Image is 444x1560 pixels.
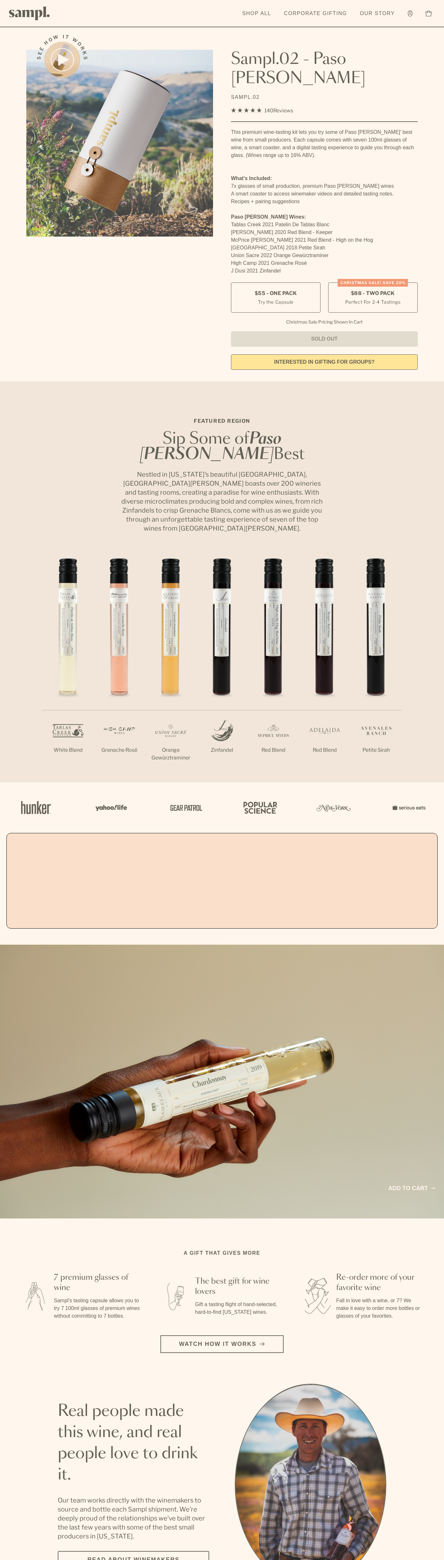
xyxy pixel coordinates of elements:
img: Sampl.02 - Paso Robles [26,50,213,237]
p: Gift a tasting flight of hand-selected, hard-to-find [US_STATE] wines. [195,1301,282,1316]
li: 3 / 7 [145,553,196,782]
em: Paso [PERSON_NAME] [140,431,282,462]
strong: Paso [PERSON_NAME] Wines: [231,214,306,220]
span: [PERSON_NAME] 2020 Red Blend - Keeper [231,230,333,235]
h3: 7 premium glasses of wine [54,1272,141,1293]
span: Tablas Creek 2021 Patelin De Tablas Blanc [231,222,329,227]
span: High Camp 2021 Grenache Rosé [231,260,307,266]
img: Sampl logo [9,6,50,20]
span: Union Sacre 2022 Orange Gewürztraminer [231,253,329,258]
a: interested in gifting for groups? [231,354,418,370]
div: CHRISTMAS SALE! Save 20% [338,279,408,287]
small: Perfect For 2-4 Tastings [345,299,400,305]
strong: What’s Included: [231,176,272,181]
p: Nestled in [US_STATE]’s beautiful [GEOGRAPHIC_DATA], [GEOGRAPHIC_DATA][PERSON_NAME] boasts over 2... [119,470,325,533]
a: Corporate Gifting [281,6,350,21]
img: Artboard_5_7fdae55a-36fd-43f7-8bfd-f74a06a2878e_x450.png [166,794,204,821]
img: Artboard_3_0b291449-6e8c-4d07-b2c2-3f3601a19cd1_x450.png [314,794,353,821]
h2: Sip Some of Best [119,431,325,462]
button: Watch how it works [160,1335,284,1353]
p: Featured Region [119,417,325,425]
h2: A gift that gives more [184,1249,260,1257]
span: Reviews [273,108,293,114]
p: Our team works directly with the winemakers to source and bottle each Sampl shipment. We’re deepl... [58,1496,209,1541]
li: 7x glasses of small production, premium Paso [PERSON_NAME] wines [231,182,418,190]
li: 7 / 7 [350,553,402,775]
img: Artboard_1_c8cd28af-0030-4af1-819c-248e302c7f06_x450.png [17,794,55,821]
a: Our Story [357,6,398,21]
li: 5 / 7 [248,553,299,775]
h3: The best gift for wine lovers [195,1276,282,1297]
img: Artboard_6_04f9a106-072f-468a-bdd7-f11783b05722_x450.png [91,794,130,821]
button: See how it works [44,42,80,78]
div: 140Reviews [231,106,293,115]
span: McPrice [PERSON_NAME] 2021 Red Blend - High on the Hog [231,237,373,243]
span: [GEOGRAPHIC_DATA] 2018 Petite Sirah [231,245,325,250]
p: Petite Sirah [350,746,402,754]
p: Orange Gewürztraminer [145,746,196,762]
h2: Real people made this wine, and real people love to drink it. [58,1401,209,1486]
li: 4 / 7 [196,553,248,775]
span: $88 - Two Pack [351,290,395,297]
small: Try the Capsule [258,299,294,305]
img: Artboard_4_28b4d326-c26e-48f9-9c80-911f17d6414e_x450.png [240,794,278,821]
li: Christmas Sale Pricing Shown In Cart [283,319,366,325]
p: Zinfandel [196,746,248,754]
a: Shop All [239,6,274,21]
h3: Re-order more of your favorite wine [336,1272,423,1293]
p: Grenache Rosé [94,746,145,754]
li: A smart coaster to access winemaker videos and detailed tasting notes. [231,190,418,198]
span: 140 [264,108,273,114]
p: Sampl's tasting capsule allows you to try 7 100ml glasses of premium wines without committing to ... [54,1297,141,1320]
p: SAMPL.02 [231,93,418,101]
h1: Sampl.02 - Paso [PERSON_NAME] [231,50,418,88]
p: White Blend [42,746,94,754]
button: Sold Out [231,331,418,347]
li: 2 / 7 [94,553,145,775]
p: Fall in love with a wine, or 7? We make it easy to order more bottles or glasses of your favorites. [336,1297,423,1320]
p: Red Blend [248,746,299,754]
li: Recipes + pairing suggestions [231,198,418,205]
a: Add to cart [388,1184,435,1193]
li: 1 / 7 [42,553,94,775]
img: Artboard_7_5b34974b-f019-449e-91fb-745f8d0877ee_x450.png [389,794,427,821]
span: J Dusi 2021 Zinfandel [231,268,281,273]
p: Red Blend [299,746,350,754]
span: $55 - One Pack [255,290,297,297]
li: 6 / 7 [299,553,350,775]
div: This premium wine-tasting kit lets you try some of Paso [PERSON_NAME]' best wine from small produ... [231,128,418,159]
